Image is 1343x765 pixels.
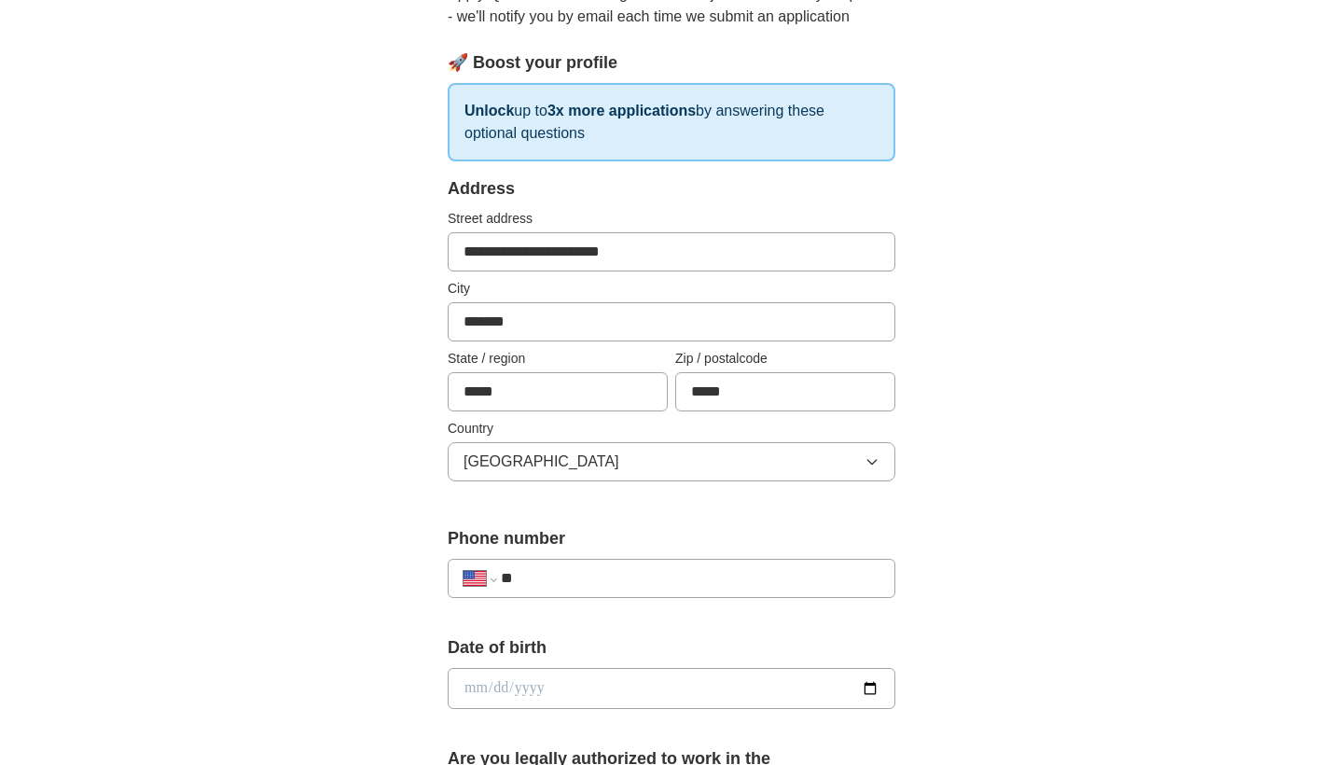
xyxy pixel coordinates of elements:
label: City [448,279,895,299]
label: Zip / postalcode [675,349,895,369]
strong: 3x more applications [547,103,696,118]
label: Date of birth [448,635,895,661]
label: Street address [448,209,895,229]
button: [GEOGRAPHIC_DATA] [448,442,895,481]
label: State / region [448,349,668,369]
span: [GEOGRAPHIC_DATA] [464,451,619,473]
strong: Unlock [464,103,514,118]
div: Address [448,176,895,202]
label: Country [448,419,895,438]
div: 🚀 Boost your profile [448,50,895,76]
p: up to by answering these optional questions [448,83,895,161]
label: Phone number [448,526,895,551]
